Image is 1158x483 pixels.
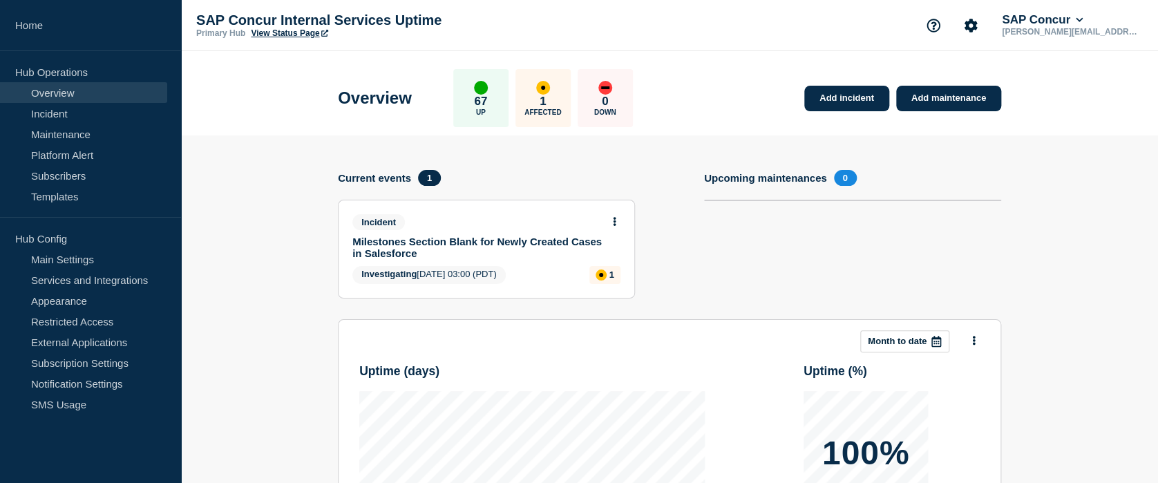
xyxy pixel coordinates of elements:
p: 1 [609,269,614,280]
p: SAP Concur Internal Services Uptime [196,12,473,28]
div: affected [596,269,607,281]
a: Milestones Section Blank for Newly Created Cases in Salesforce [352,236,602,259]
p: [PERSON_NAME][EMAIL_ADDRESS][PERSON_NAME][DOMAIN_NAME] [999,27,1143,37]
p: Up [476,108,486,116]
p: 67 [474,95,487,108]
span: Investigating [361,269,417,279]
div: up [474,81,488,95]
h3: Uptime ( days ) [359,364,439,379]
p: Affected [524,108,561,116]
span: Incident [352,214,405,230]
h1: Overview [338,88,412,108]
h4: Current events [338,172,411,184]
p: 1 [540,95,546,108]
button: Account settings [956,11,985,40]
a: Add incident [804,86,889,111]
p: Down [594,108,616,116]
h4: Upcoming maintenances [704,172,827,184]
button: Support [919,11,948,40]
a: Add maintenance [896,86,1001,111]
span: 0 [834,170,857,186]
div: affected [536,81,550,95]
button: SAP Concur [999,13,1085,27]
p: 100% [822,437,910,470]
h3: Uptime ( % ) [804,364,867,379]
div: down [598,81,612,95]
span: 1 [418,170,441,186]
span: [DATE] 03:00 (PDT) [352,266,506,284]
p: Month to date [868,336,927,346]
a: View Status Page [251,28,328,38]
button: Month to date [860,330,949,352]
p: Primary Hub [196,28,245,38]
p: 0 [602,95,608,108]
